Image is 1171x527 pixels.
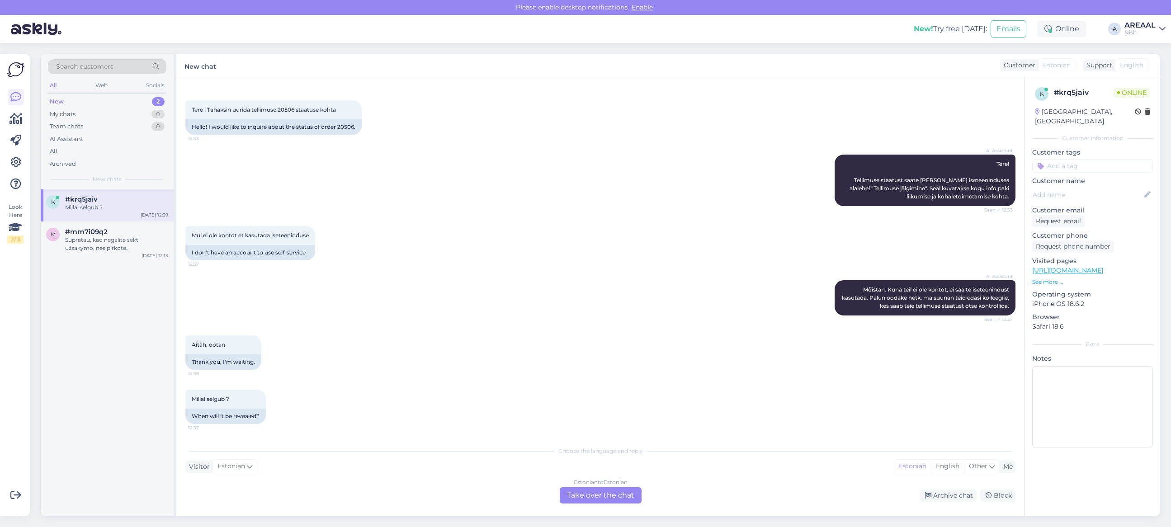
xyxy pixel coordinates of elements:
[192,395,229,402] span: Millal selgub ?
[842,286,1010,309] span: Mõistan. Kuna teil ei ole kontot, ei saa te iseteenindust kasutada. Palun oodake hetk, ma suunan ...
[1035,107,1135,126] div: [GEOGRAPHIC_DATA], [GEOGRAPHIC_DATA]
[1114,88,1150,98] span: Online
[185,119,362,135] div: Hello! I would like to inquire about the status of order 20506.
[151,110,165,119] div: 0
[1032,354,1153,363] p: Notes
[217,461,245,471] span: Estonian
[1032,206,1153,215] p: Customer email
[850,160,1010,200] span: Tere! Tellimuse staatust saate [PERSON_NAME] iseteeninduses alalehel "Tellimuse jälgimine". Seal ...
[979,147,1013,154] span: AI Assistant
[1032,340,1153,348] div: Extra
[7,235,24,244] div: 2 / 3
[560,487,642,503] div: Take over the chat
[1032,148,1153,157] p: Customer tags
[1032,159,1153,173] input: Add a tag
[1083,61,1112,70] div: Support
[979,273,1013,280] span: AI Assistant
[914,24,933,33] b: New!
[1032,299,1153,309] p: iPhone OS 18.6.2
[188,261,222,268] span: 12:37
[65,236,168,252] div: Supratau, kad negalite sekti užsakymo, nes pirkote neužsiregistravę. Informuosiu kolegą, kad pati...
[48,80,58,91] div: All
[152,97,165,106] div: 2
[50,97,64,106] div: New
[65,228,108,236] span: #mm7i09q2
[1032,290,1153,299] p: Operating system
[56,62,113,71] span: Search customers
[574,478,628,486] div: Estonian to Estonian
[1032,215,1085,227] div: Request email
[188,370,222,377] span: 12:39
[185,462,210,471] div: Visitor
[1000,61,1035,70] div: Customer
[1043,61,1071,70] span: Estonian
[185,354,261,370] div: Thank you, I'm waiting.
[920,489,977,502] div: Archive chat
[50,110,76,119] div: My chats
[192,232,309,239] span: Mul ei ole kontot et kasutada iseteeninduse
[50,160,76,169] div: Archived
[1032,240,1114,253] div: Request phone number
[65,195,98,203] span: #krq5jaiv
[185,447,1015,455] div: Choose the language and reply
[980,489,1015,502] div: Block
[1033,190,1143,200] input: Add name
[142,252,168,259] div: [DATE] 12:13
[1124,22,1156,29] div: AREAAL
[184,59,216,71] label: New chat
[629,3,656,11] span: Enable
[894,460,931,473] div: Estonian
[51,231,56,238] span: m
[979,207,1013,213] span: Seen ✓ 12:33
[914,24,987,34] div: Try free [DATE]:
[1054,87,1114,98] div: # krq5jaiv
[1032,134,1153,142] div: Customer information
[1108,23,1121,35] div: A
[1037,21,1086,37] div: Online
[1032,266,1103,274] a: [URL][DOMAIN_NAME]
[1040,90,1044,97] span: k
[7,61,24,78] img: Askly Logo
[1032,176,1153,186] p: Customer name
[1120,61,1143,70] span: English
[93,175,122,184] span: New chats
[1032,278,1153,286] p: See more ...
[192,341,225,348] span: Aitäh, ootan
[185,409,266,424] div: When will it be revealed?
[185,245,315,260] div: I don't have an account to use self-service
[192,106,336,113] span: Tere ! Tahaksin uurida tellimuse 20506 staatuse kohta
[151,122,165,131] div: 0
[141,212,168,218] div: [DATE] 12:39
[188,424,222,431] span: 12:57
[1032,312,1153,322] p: Browser
[188,135,222,142] span: 12:33
[65,203,168,212] div: Millal selgub ?
[7,203,24,244] div: Look Here
[1032,256,1153,266] p: Visited pages
[1124,29,1156,36] div: Nish
[969,462,987,470] span: Other
[1032,322,1153,331] p: Safari 18.6
[931,460,964,473] div: English
[1000,462,1013,471] div: Me
[51,198,55,205] span: k
[50,122,83,131] div: Team chats
[50,135,83,144] div: AI Assistant
[144,80,166,91] div: Socials
[991,20,1026,38] button: Emails
[50,147,57,156] div: All
[1124,22,1166,36] a: AREAALNish
[979,316,1013,323] span: Seen ✓ 12:37
[94,80,109,91] div: Web
[1032,231,1153,240] p: Customer phone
